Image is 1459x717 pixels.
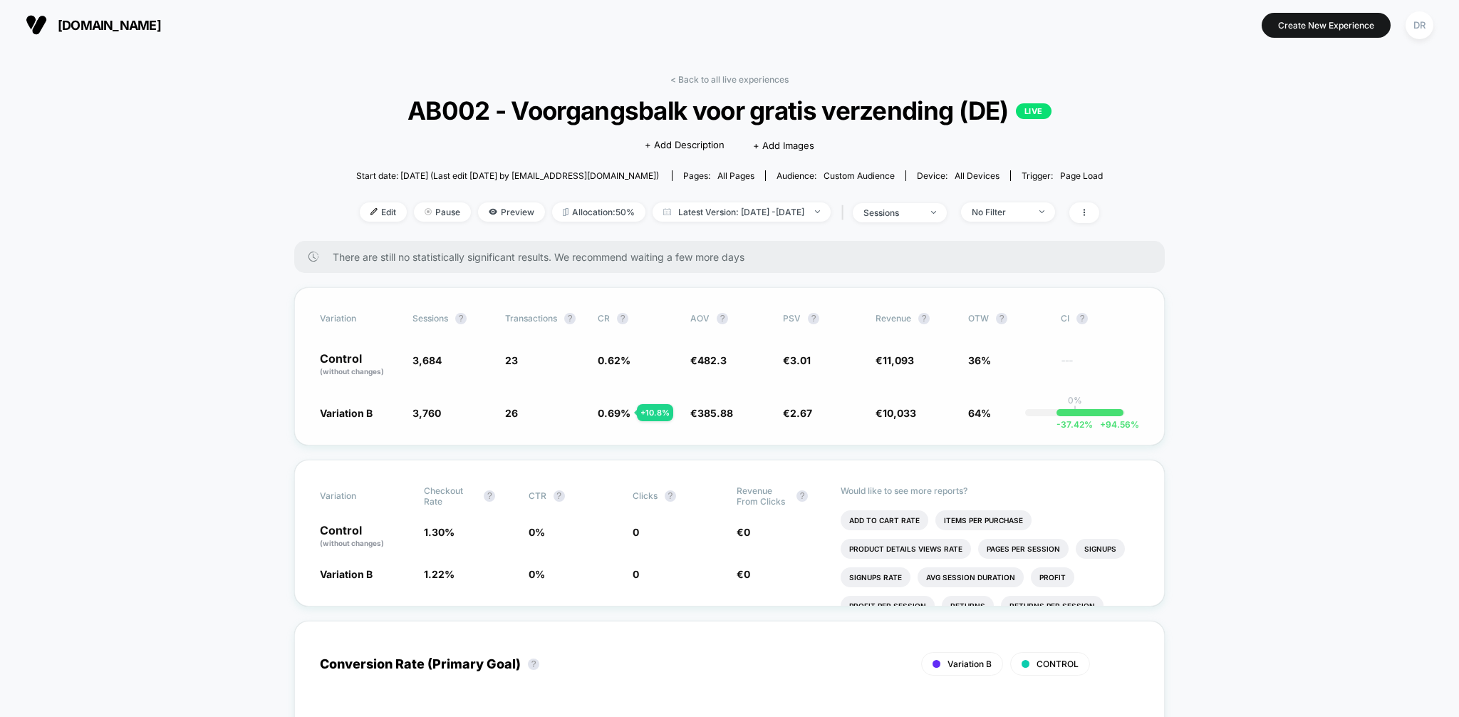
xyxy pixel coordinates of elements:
[1061,313,1139,324] span: CI
[841,567,910,587] li: Signups Rate
[935,510,1032,530] li: Items Per Purchase
[697,354,727,366] span: 482.3
[26,14,47,36] img: Visually logo
[1039,210,1044,213] img: end
[1031,567,1074,587] li: Profit
[790,407,812,419] span: 2.67
[968,354,991,366] span: 36%
[663,208,671,215] img: calendar
[484,490,495,502] button: ?
[905,170,1010,181] span: Device:
[737,526,750,538] span: €
[320,539,384,547] span: (without changes)
[414,202,471,222] span: Pause
[783,407,812,419] span: €
[1262,13,1391,38] button: Create New Experience
[918,567,1024,587] li: Avg Session Duration
[955,170,1000,181] span: all devices
[783,354,811,366] span: €
[744,568,750,580] span: 0
[563,208,568,216] img: rebalance
[455,313,467,324] button: ?
[753,140,814,151] span: + Add Images
[690,407,733,419] span: €
[505,354,518,366] span: 23
[21,14,165,36] button: [DOMAIN_NAME]
[1056,419,1093,430] span: -37.42 %
[1401,11,1438,40] button: DR
[777,170,895,181] div: Audience:
[394,96,1066,125] span: AB002 - Voorgangsbalk voor gratis verzending (DE)
[598,354,630,366] span: 0.62 %
[320,485,398,507] span: Variation
[1074,406,1076,416] p: |
[633,526,639,538] span: 0
[796,490,808,502] button: ?
[645,138,725,153] span: + Add Description
[1022,170,1103,181] div: Trigger:
[320,313,398,324] span: Variation
[552,202,645,222] span: Allocation: 50%
[653,202,831,222] span: Latest Version: [DATE] - [DATE]
[320,525,410,549] p: Control
[815,210,820,213] img: end
[528,659,539,670] button: ?
[320,367,384,376] span: (without changes)
[505,313,557,324] span: Transactions
[360,202,407,222] span: Edit
[529,526,545,538] span: 0 %
[564,313,576,324] button: ?
[841,596,935,616] li: Profit Per Session
[690,354,727,366] span: €
[717,313,728,324] button: ?
[425,208,432,215] img: end
[412,354,442,366] span: 3,684
[683,170,754,181] div: Pages:
[996,313,1007,324] button: ?
[1001,596,1104,616] li: Returns Per Session
[824,170,895,181] span: Custom Audience
[942,596,994,616] li: Returns
[1076,313,1088,324] button: ?
[744,526,750,538] span: 0
[617,313,628,324] button: ?
[717,170,754,181] span: all pages
[633,568,639,580] span: 0
[320,353,398,377] p: Control
[412,407,441,419] span: 3,760
[690,313,710,324] span: AOV
[1100,419,1106,430] span: +
[972,207,1029,217] div: No Filter
[783,313,801,324] span: PSV
[1037,659,1079,669] span: CONTROL
[876,407,916,419] span: €
[876,313,911,324] span: Revenue
[598,407,630,419] span: 0.69 %
[412,313,448,324] span: Sessions
[841,510,928,530] li: Add To Cart Rate
[863,207,920,218] div: sessions
[1060,170,1103,181] span: Page Load
[1093,419,1139,430] span: 94.56 %
[947,659,992,669] span: Variation B
[1076,539,1125,559] li: Signups
[838,202,853,223] span: |
[637,404,673,421] div: + 10.8 %
[424,485,477,507] span: Checkout Rate
[529,568,545,580] span: 0 %
[370,208,378,215] img: edit
[665,490,676,502] button: ?
[670,74,789,85] a: < Back to all live experiences
[790,354,811,366] span: 3.01
[554,490,565,502] button: ?
[1406,11,1433,39] div: DR
[356,170,659,181] span: Start date: [DATE] (Last edit [DATE] by [EMAIL_ADDRESS][DOMAIN_NAME])
[737,568,750,580] span: €
[931,211,936,214] img: end
[505,407,518,419] span: 26
[841,485,1139,496] p: Would like to see more reports?
[978,539,1069,559] li: Pages Per Session
[478,202,545,222] span: Preview
[808,313,819,324] button: ?
[320,568,373,580] span: Variation B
